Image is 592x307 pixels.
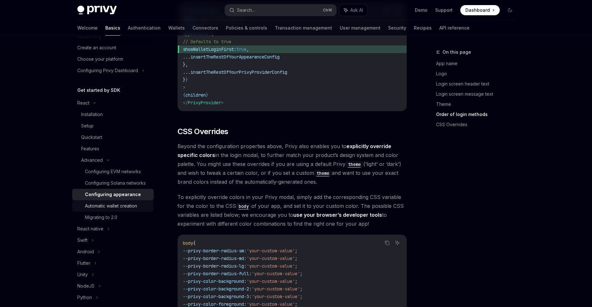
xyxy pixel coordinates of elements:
a: body [236,203,251,209]
span: Ask AI [350,7,363,13]
a: Welcome [77,20,98,36]
span: Dashboard [465,7,490,13]
span: ; [295,263,297,269]
span: insertTheRestOfYourPrivyProviderConfig [191,69,287,75]
span: --privy-color-background [183,278,244,284]
code: theme [314,170,332,177]
span: --privy-color-foreground [183,301,244,307]
a: Recipes [414,20,432,36]
span: --privy-border-radius-sm [183,248,244,254]
span: : [244,301,247,307]
span: : [244,263,247,269]
a: Setup [72,120,154,132]
a: use your browser’s developer tools [293,212,382,218]
a: Theme [436,99,520,109]
span: { [183,92,185,98]
a: Login screen message text [436,89,520,99]
a: Basics [105,20,120,36]
a: User management [340,20,380,36]
span: To explicitly override colors in your Privy modal, simply add the corresponding CSS variable for ... [178,193,407,228]
span: PrivyProvider [188,100,221,106]
button: Ask AI [339,4,367,16]
a: Configuring EVM networks [72,166,154,177]
div: Configuring appearance [85,191,141,198]
span: > [183,85,185,90]
span: } [206,92,208,98]
div: Migrating to 2.0 [85,214,117,221]
a: Quickstart [72,132,154,143]
span: insertTheRestOfYourAppearanceConfig [191,54,280,60]
div: Flutter [77,259,90,267]
a: Login screen header text [436,79,520,89]
a: theme [345,161,363,167]
a: theme [314,170,332,176]
div: Unity [77,271,88,278]
div: Setup [81,122,94,130]
a: Demo [415,7,428,13]
span: true [236,46,247,52]
span: Ctrl K [323,8,332,13]
span: 'your-custom-value' [247,263,295,269]
span: showWalletLoginFirst: [183,46,236,52]
a: Create an account [72,42,154,53]
a: Configuring Solana networks [72,177,154,189]
span: CSS Overrides [178,126,228,137]
span: : [249,294,252,299]
span: body [183,240,193,246]
span: }, [183,62,188,67]
div: Android [77,248,94,256]
span: On this page [442,48,471,56]
img: dark logo [77,6,117,15]
code: theme [345,161,363,168]
div: Features [81,145,99,153]
span: ; [300,294,303,299]
span: ; [295,248,297,254]
a: Wallets [168,20,185,36]
span: 'your-custom-value' [252,294,300,299]
div: Python [77,294,92,301]
span: ; [300,271,303,276]
a: Support [435,7,453,13]
span: appearance: [183,31,211,37]
span: ... [183,54,191,60]
span: children [185,92,206,98]
code: body [236,203,251,210]
span: Beyond the configuration properties above, Privy also enables you to in the login modal, to furth... [178,142,407,186]
span: ... [183,69,191,75]
a: Logo [436,69,520,79]
button: Ask AI [393,239,401,247]
span: 'your-custom-value' [247,248,295,254]
a: Authentication [128,20,161,36]
div: Configuring Privy Dashboard [77,67,138,74]
span: } [183,77,185,83]
a: Security [388,20,406,36]
a: CSS Overrides [436,119,520,130]
span: : [244,256,247,261]
div: React [77,99,89,107]
div: Automatic wallet creation [85,202,137,210]
div: Installation [81,111,103,118]
span: } [185,77,188,83]
a: API reference [439,20,470,36]
div: Create an account [77,44,116,51]
div: Quickstart [81,133,102,141]
strong: explicitly override specific colors [178,143,391,158]
div: Search... [237,6,255,14]
span: 'your-custom-value' [247,278,295,284]
div: NodeJS [77,282,94,290]
span: 'your-custom-value' [252,271,300,276]
span: : [249,286,252,292]
span: , [247,46,249,52]
span: ; [295,301,297,307]
span: 'your-custom-value' [247,301,295,307]
div: Advanced [81,156,103,164]
a: Automatic wallet creation [72,200,154,212]
div: Swift [77,236,87,244]
a: Transaction management [275,20,332,36]
span: ; [295,278,297,284]
div: Choose your platform [77,55,123,63]
button: Copy the contents from the code block [383,239,391,247]
a: Configuring appearance [72,189,154,200]
a: Choose your platform [72,53,154,65]
span: ; [295,256,297,261]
